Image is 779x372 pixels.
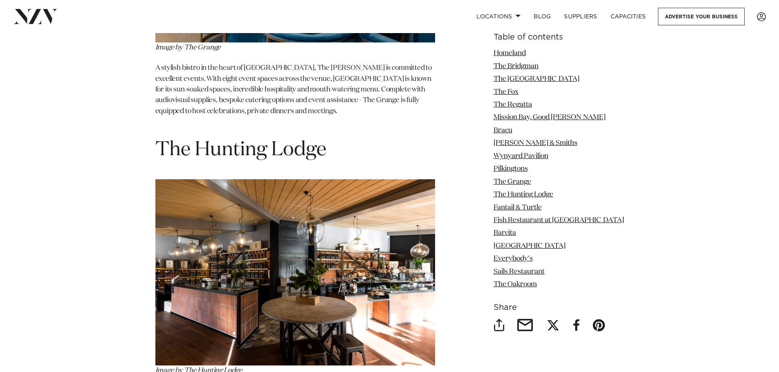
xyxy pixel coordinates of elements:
[494,268,545,275] a: Sails Restaurant
[494,255,533,262] a: Everybody's
[494,101,532,108] a: The Regatta
[494,76,579,82] a: The [GEOGRAPHIC_DATA]
[494,178,531,185] a: The Grange
[527,8,557,25] a: BLOG
[494,33,624,42] h6: Table of contents
[494,88,519,95] a: The Fox
[494,140,577,147] a: [PERSON_NAME] & Smiths
[155,44,221,51] span: Image by The Grange
[494,229,516,236] a: Barcita
[494,191,553,198] a: The Hunting Lodge
[155,63,435,127] p: A stylish bistro in the heart of [GEOGRAPHIC_DATA], The [PERSON_NAME] is committed to excellent e...
[13,9,58,24] img: nzv-logo.png
[658,8,745,25] a: Advertise your business
[470,8,527,25] a: Locations
[155,140,326,160] span: The Hunting Lodge
[494,204,542,211] a: Fantail & Turtle
[494,243,566,249] a: [GEOGRAPHIC_DATA]
[494,165,528,172] a: Pilkingtons
[494,153,548,160] a: Wynyard Pavilion
[557,8,604,25] a: SUPPLIERS
[494,217,624,224] a: Fish Restaurant at [GEOGRAPHIC_DATA]
[604,8,653,25] a: Capacities
[494,281,537,288] a: The Oakroom
[494,303,624,312] h6: Share
[494,62,539,69] a: The Bridgman
[494,127,512,134] a: Bracu
[494,114,606,121] a: Mission Bay, Good [PERSON_NAME]
[494,50,526,57] a: Homeland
